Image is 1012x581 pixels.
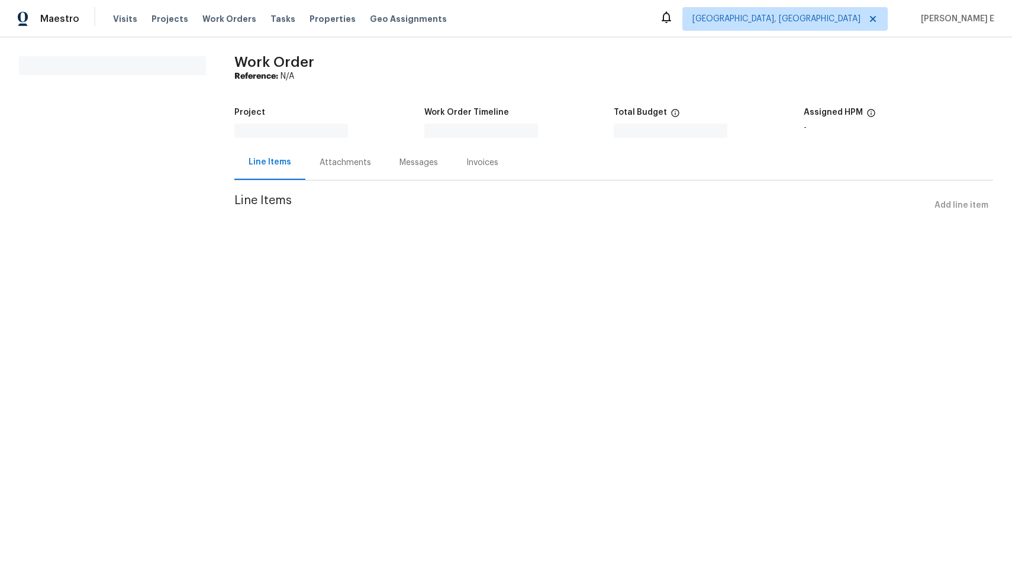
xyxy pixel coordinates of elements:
[310,13,356,25] span: Properties
[614,108,667,117] h5: Total Budget
[40,13,79,25] span: Maestro
[692,13,860,25] span: [GEOGRAPHIC_DATA], [GEOGRAPHIC_DATA]
[370,13,447,25] span: Geo Assignments
[866,108,876,124] span: The hpm assigned to this work order.
[234,55,314,69] span: Work Order
[234,195,930,217] span: Line Items
[270,15,295,23] span: Tasks
[399,157,438,169] div: Messages
[249,156,291,168] div: Line Items
[466,157,498,169] div: Invoices
[202,13,256,25] span: Work Orders
[671,108,680,124] span: The total cost of line items that have been proposed by Opendoor. This sum includes line items th...
[804,108,863,117] h5: Assigned HPM
[234,72,278,80] b: Reference:
[152,13,188,25] span: Projects
[424,108,509,117] h5: Work Order Timeline
[113,13,137,25] span: Visits
[234,108,265,117] h5: Project
[804,124,994,132] div: -
[320,157,371,169] div: Attachments
[916,13,994,25] span: [PERSON_NAME] E
[234,70,993,82] div: N/A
